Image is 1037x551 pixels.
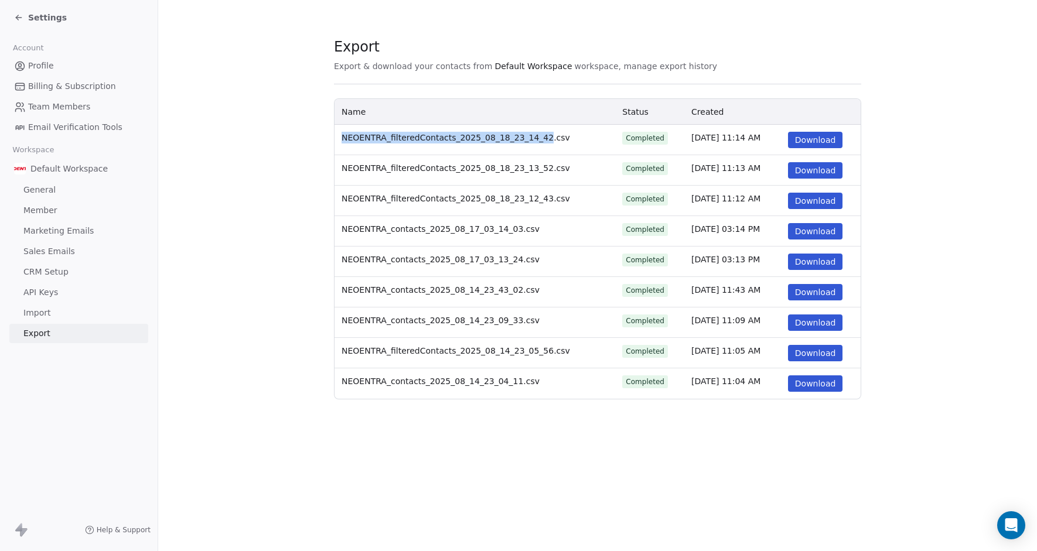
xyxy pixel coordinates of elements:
[9,180,148,200] a: General
[8,141,59,159] span: Workspace
[342,377,540,386] span: NEOENTRA_contacts_2025_08_14_23_04_11.csv
[9,283,148,302] a: API Keys
[9,324,148,343] a: Export
[626,285,664,296] div: Completed
[23,204,57,217] span: Member
[9,77,148,96] a: Billing & Subscription
[342,224,540,234] span: NEOENTRA_contacts_2025_08_17_03_14_03.csv
[684,125,781,155] td: [DATE] 11:14 AM
[788,345,843,361] button: Download
[626,316,664,326] div: Completed
[9,118,148,137] a: Email Verification Tools
[626,224,664,235] div: Completed
[684,247,781,277] td: [DATE] 03:13 PM
[691,107,724,117] span: Created
[626,346,664,357] div: Completed
[28,121,122,134] span: Email Verification Tools
[23,245,75,258] span: Sales Emails
[342,316,540,325] span: NEOENTRA_contacts_2025_08_14_23_09_33.csv
[626,163,664,174] div: Completed
[85,525,151,535] a: Help & Support
[788,314,843,331] button: Download
[494,60,572,72] span: Default Workspace
[342,107,366,117] span: Name
[622,107,649,117] span: Status
[30,163,108,174] span: Default Workspace
[14,12,67,23] a: Settings
[684,307,781,338] td: [DATE] 11:09 AM
[342,194,570,203] span: NEOENTRA_filteredContacts_2025_08_18_23_12_43.csv
[788,375,843,392] button: Download
[28,12,67,23] span: Settings
[23,266,69,278] span: CRM Setup
[28,80,116,93] span: Billing & Subscription
[9,97,148,117] a: Team Members
[334,38,717,56] span: Export
[684,338,781,368] td: [DATE] 11:05 AM
[788,193,843,209] button: Download
[997,511,1025,539] div: Open Intercom Messenger
[342,133,570,142] span: NEOENTRA_filteredContacts_2025_08_18_23_14_42.csv
[788,162,843,179] button: Download
[684,277,781,307] td: [DATE] 11:43 AM
[97,525,151,535] span: Help & Support
[342,346,570,355] span: NEOENTRA_filteredContacts_2025_08_14_23_05_56.csv
[28,101,90,113] span: Team Members
[334,60,492,72] span: Export & download your contacts from
[9,303,148,323] a: Import
[684,368,781,399] td: [DATE] 11:04 AM
[788,284,843,300] button: Download
[9,56,148,76] a: Profile
[9,262,148,282] a: CRM Setup
[9,221,148,241] a: Marketing Emails
[626,133,664,143] div: Completed
[23,327,50,340] span: Export
[23,286,58,299] span: API Keys
[342,255,540,264] span: NEOENTRA_contacts_2025_08_17_03_13_24.csv
[788,132,843,148] button: Download
[788,254,843,270] button: Download
[788,223,843,239] button: Download
[626,194,664,204] div: Completed
[9,201,148,220] a: Member
[626,377,664,387] div: Completed
[626,255,664,265] div: Completed
[14,163,26,174] img: Additional.svg
[28,60,54,72] span: Profile
[9,242,148,261] a: Sales Emails
[684,186,781,216] td: [DATE] 11:12 AM
[684,155,781,186] td: [DATE] 11:13 AM
[23,225,94,237] span: Marketing Emails
[684,216,781,247] td: [DATE] 03:14 PM
[8,39,49,57] span: Account
[342,163,570,173] span: NEOENTRA_filteredContacts_2025_08_18_23_13_52.csv
[23,307,50,319] span: Import
[23,184,56,196] span: General
[342,285,540,295] span: NEOENTRA_contacts_2025_08_14_23_43_02.csv
[575,60,717,72] span: workspace, manage export history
